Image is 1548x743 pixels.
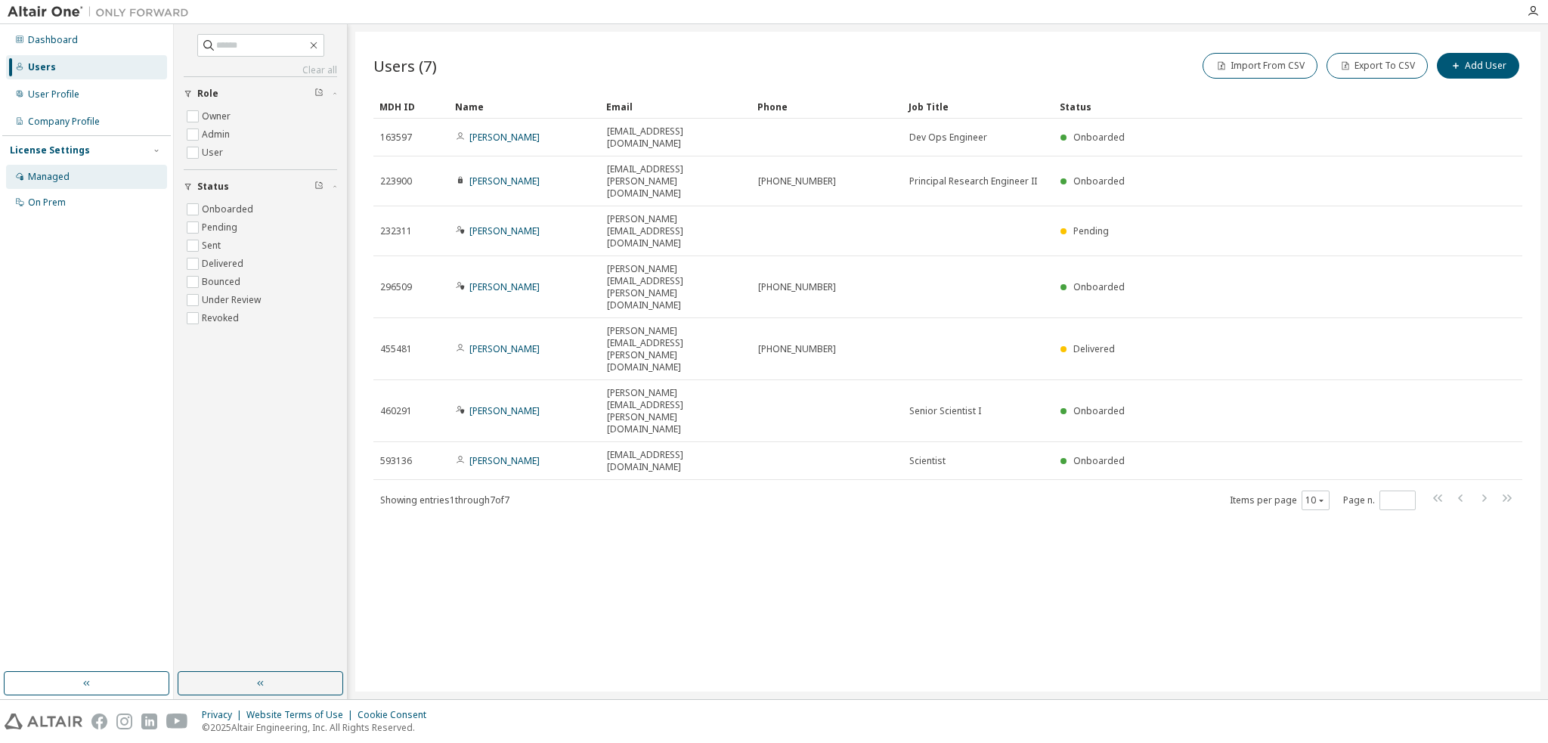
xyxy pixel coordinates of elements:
[314,181,324,193] span: Clear filter
[1305,494,1326,506] button: 10
[10,144,90,156] div: License Settings
[380,225,412,237] span: 232311
[469,175,540,187] a: [PERSON_NAME]
[469,224,540,237] a: [PERSON_NAME]
[184,170,337,203] button: Status
[202,255,246,273] label: Delivered
[1327,53,1428,79] button: Export To CSV
[184,77,337,110] button: Role
[28,34,78,46] div: Dashboard
[202,107,234,125] label: Owner
[1073,342,1115,355] span: Delivered
[1343,491,1416,510] span: Page n.
[202,721,435,734] p: © 2025 Altair Engineering, Inc. All Rights Reserved.
[1073,404,1125,417] span: Onboarded
[1073,224,1109,237] span: Pending
[909,175,1037,187] span: Principal Research Engineer II
[758,175,836,187] span: [PHONE_NUMBER]
[380,132,412,144] span: 163597
[373,55,437,76] span: Users (7)
[909,94,1048,119] div: Job Title
[116,714,132,729] img: instagram.svg
[1073,280,1125,293] span: Onboarded
[380,405,412,417] span: 460291
[1230,491,1330,510] span: Items per page
[607,163,745,200] span: [EMAIL_ADDRESS][PERSON_NAME][DOMAIN_NAME]
[469,454,540,467] a: [PERSON_NAME]
[469,342,540,355] a: [PERSON_NAME]
[141,714,157,729] img: linkedin.svg
[380,343,412,355] span: 455481
[197,88,218,100] span: Role
[202,709,246,721] div: Privacy
[1203,53,1317,79] button: Import From CSV
[8,5,197,20] img: Altair One
[1073,131,1125,144] span: Onboarded
[607,263,745,311] span: [PERSON_NAME][EMAIL_ADDRESS][PERSON_NAME][DOMAIN_NAME]
[246,709,358,721] div: Website Terms of Use
[28,88,79,101] div: User Profile
[606,94,745,119] div: Email
[5,714,82,729] img: altair_logo.svg
[380,175,412,187] span: 223900
[469,131,540,144] a: [PERSON_NAME]
[455,94,594,119] div: Name
[607,125,745,150] span: [EMAIL_ADDRESS][DOMAIN_NAME]
[202,291,264,309] label: Under Review
[1060,94,1444,119] div: Status
[607,213,745,249] span: [PERSON_NAME][EMAIL_ADDRESS][DOMAIN_NAME]
[202,273,243,291] label: Bounced
[758,281,836,293] span: [PHONE_NUMBER]‬
[380,281,412,293] span: 296509
[380,455,412,467] span: 593136
[607,449,745,473] span: [EMAIL_ADDRESS][DOMAIN_NAME]
[202,144,226,162] label: User
[202,237,224,255] label: Sent
[469,404,540,417] a: [PERSON_NAME]
[202,218,240,237] label: Pending
[909,405,981,417] span: Senior Scientist I
[202,200,256,218] label: Onboarded
[909,132,987,144] span: Dev Ops Engineer
[91,714,107,729] img: facebook.svg
[607,325,745,373] span: [PERSON_NAME][EMAIL_ADDRESS][PERSON_NAME][DOMAIN_NAME]
[607,387,745,435] span: [PERSON_NAME][EMAIL_ADDRESS][PERSON_NAME][DOMAIN_NAME]
[379,94,443,119] div: MDH ID
[757,94,896,119] div: Phone
[28,116,100,128] div: Company Profile
[202,309,242,327] label: Revoked
[469,280,540,293] a: [PERSON_NAME]
[166,714,188,729] img: youtube.svg
[28,197,66,209] div: On Prem
[202,125,233,144] label: Admin
[380,494,509,506] span: Showing entries 1 through 7 of 7
[28,61,56,73] div: Users
[909,455,946,467] span: Scientist
[184,64,337,76] a: Clear all
[1073,175,1125,187] span: Onboarded
[28,171,70,183] div: Managed
[358,709,435,721] div: Cookie Consent
[1073,454,1125,467] span: Onboarded
[314,88,324,100] span: Clear filter
[1437,53,1519,79] button: Add User
[197,181,229,193] span: Status
[758,343,836,355] span: [PHONE_NUMBER]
